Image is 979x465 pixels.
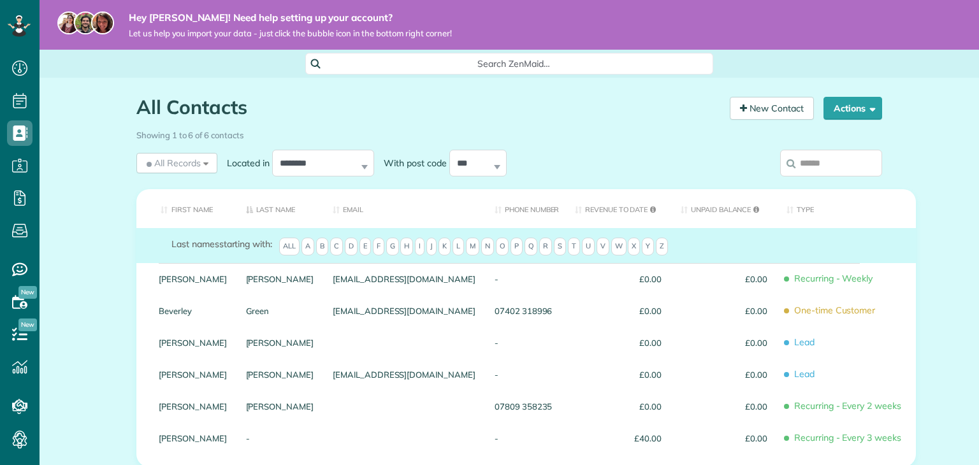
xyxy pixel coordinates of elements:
span: A [301,238,314,255]
h1: All Contacts [136,97,720,118]
span: £0.00 [575,306,662,315]
div: - [485,263,565,295]
img: maria-72a9807cf96188c08ef61303f053569d2e2a8a1cde33d635c8a3ac13582a053d.jpg [57,11,80,34]
span: New [18,318,37,331]
th: Revenue to Date: activate to sort column ascending [565,189,671,228]
span: £0.00 [681,306,767,315]
span: F [373,238,384,255]
th: Unpaid Balance: activate to sort column ascending [671,189,777,228]
span: £0.00 [575,370,662,379]
span: U [582,238,595,255]
th: Email: activate to sort column ascending [323,189,485,228]
span: Z [656,238,668,255]
a: [PERSON_NAME] [246,338,314,347]
span: £0.00 [681,338,767,347]
div: [EMAIL_ADDRESS][DOMAIN_NAME] [323,359,485,390]
span: Lead [787,363,906,385]
div: - [485,422,565,454]
span: T [568,238,580,255]
th: Last Name: activate to sort column descending [236,189,324,228]
a: [PERSON_NAME] [159,370,227,379]
span: I [415,238,424,255]
span: £0.00 [575,275,662,283]
a: [PERSON_NAME] [159,402,227,411]
span: V [597,238,609,255]
img: jorge-587dff0eeaa6aab1f244e6dc62b8924c3b6ad411094392a53c71c6c4a576187d.jpg [74,11,97,34]
th: Phone number: activate to sort column ascending [485,189,565,228]
span: New [18,286,37,299]
a: Green [246,306,314,315]
div: - [485,327,565,359]
span: £0.00 [681,275,767,283]
button: Actions [823,97,882,120]
a: [PERSON_NAME] [246,370,314,379]
a: [PERSON_NAME] [159,275,227,283]
a: [PERSON_NAME] [246,275,314,283]
div: Showing 1 to 6 of 6 contacts [136,124,882,141]
label: Located in [217,157,272,169]
span: £0.00 [681,370,767,379]
span: £0.00 [575,402,662,411]
a: [PERSON_NAME] [159,434,227,443]
a: [PERSON_NAME] [246,402,314,411]
a: - [246,434,314,443]
label: starting with: [171,238,272,250]
div: 07809 358235 [485,390,565,422]
span: Recurring - Weekly [787,268,906,290]
div: [EMAIL_ADDRESS][DOMAIN_NAME] [323,263,485,295]
span: O [496,238,509,255]
span: All [279,238,300,255]
span: £40.00 [575,434,662,443]
span: J [426,238,437,255]
span: N [481,238,494,255]
th: First Name: activate to sort column ascending [136,189,236,228]
a: Beverley [159,306,227,315]
span: W [611,238,627,255]
span: L [453,238,464,255]
strong: Hey [PERSON_NAME]! Need help setting up your account? [129,11,452,24]
span: R [539,238,552,255]
a: New Contact [730,97,814,120]
span: M [466,238,479,255]
span: One-time Customer [787,299,906,322]
span: Recurring - Every 2 weeks [787,395,906,417]
span: Last names [171,238,219,250]
span: P [511,238,523,255]
span: £0.00 [681,434,767,443]
span: X [628,238,640,255]
span: £0.00 [681,402,767,411]
span: £0.00 [575,338,662,347]
img: michelle-19f622bdf1676172e81f8f8fba1fb50e276960ebfe0243fe18214015130c80e4.jpg [91,11,114,34]
span: B [316,238,328,255]
span: H [400,238,413,255]
span: All Records [144,157,201,169]
span: Recurring - Every 3 weeks [787,427,906,449]
span: E [359,238,371,255]
span: S [554,238,566,255]
label: With post code [374,157,449,169]
span: Let us help you import your data - just click the bubble icon in the bottom right corner! [129,28,452,39]
th: Type: activate to sort column ascending [777,189,916,228]
span: Q [525,238,537,255]
div: - [485,359,565,390]
div: [EMAIL_ADDRESS][DOMAIN_NAME] [323,295,485,327]
a: [PERSON_NAME] [159,338,227,347]
span: C [330,238,343,255]
span: Y [642,238,654,255]
span: D [345,238,358,255]
span: G [386,238,399,255]
div: 07402 318996 [485,295,565,327]
span: Lead [787,331,906,354]
span: K [439,238,451,255]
